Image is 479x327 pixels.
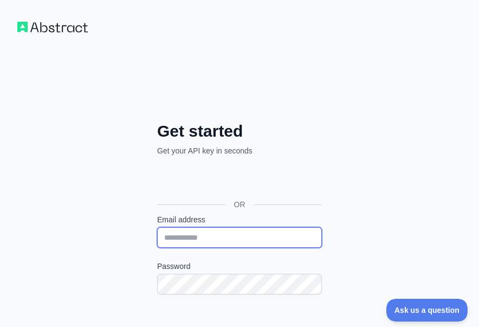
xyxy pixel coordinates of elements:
iframe: Sign in with Google Button [152,168,325,192]
h2: Get started [157,121,322,141]
label: Password [157,261,322,272]
label: Email address [157,214,322,225]
span: OR [225,199,254,210]
p: Get your API key in seconds [157,145,322,156]
img: Workflow [17,22,88,33]
iframe: Toggle Customer Support [386,299,468,322]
